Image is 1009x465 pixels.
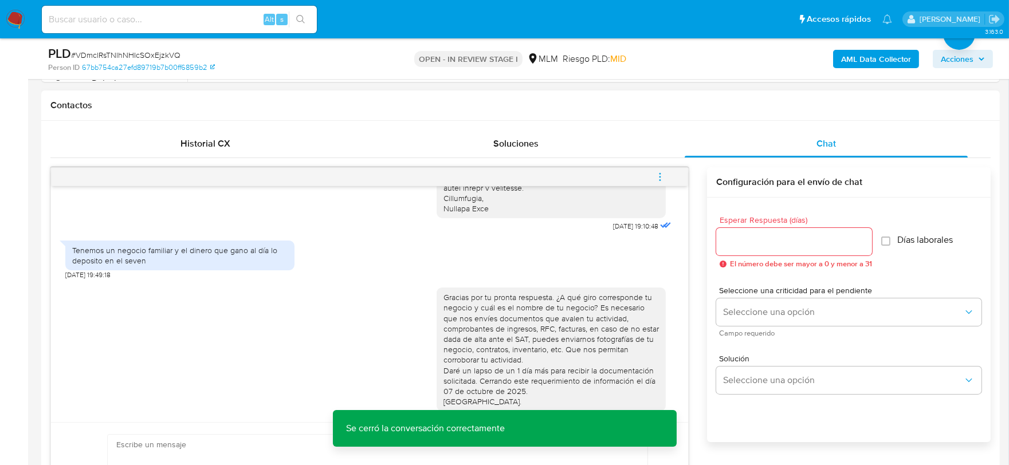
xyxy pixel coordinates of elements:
div: Gracias por tu pronta respuesta. ¿A qué giro corresponde tu negocio y cuál es el nombre de tu neg... [443,292,659,407]
p: dalia.goicochea@mercadolibre.com.mx [920,14,984,25]
span: Seleccione una opción [723,306,963,318]
span: Riesgo PLD: [563,53,626,65]
p: Se cerró la conversación correctamente [333,410,519,447]
span: 3.163.0 [985,27,1003,36]
button: Acciones [933,50,993,68]
span: Historial CX [180,137,230,150]
button: AML Data Collector [833,50,919,68]
b: Person ID [48,62,80,73]
span: [DATE] 19:10:48 [613,222,658,231]
b: AML Data Collector [841,50,911,68]
input: days_to_wait [716,234,872,249]
input: Días laborales [881,237,890,246]
a: Notificaciones [882,14,892,24]
span: Seleccione una opción [723,375,963,386]
span: s [280,14,284,25]
button: menu-action [641,163,679,191]
a: 67bb754ca27efd89719b7b00ff6859b2 [82,62,215,73]
h1: Contactos [50,100,991,111]
span: MID [610,52,626,65]
input: Buscar usuario o caso... [42,12,317,27]
h3: Configuración para el envío de chat [716,176,981,188]
span: Solución [719,354,984,362]
div: MLM [527,53,558,65]
span: [DATE] 19:49:18 [65,270,111,279]
span: Accesos rápidos [807,13,871,25]
span: Campo requerido [719,330,984,336]
b: PLD [48,44,71,62]
div: Tenemos un negocio familiar y el dinero que gano al día lo deposito en el seven [72,245,288,266]
span: # VDmclRsTNlhNHIcSOxEjzkVQ [71,49,180,61]
span: Soluciones [493,137,539,150]
span: Esperar Respuesta (días) [720,216,875,224]
span: Días laborales [897,234,953,246]
button: search-icon [289,11,312,27]
button: Seleccione una opción [716,367,981,394]
span: Chat [816,137,836,150]
span: Alt [265,14,274,25]
p: OPEN - IN REVIEW STAGE I [414,51,523,67]
button: Seleccione una opción [716,298,981,326]
span: Seleccione una criticidad para el pendiente [719,286,984,294]
a: Salir [988,13,1000,25]
span: El número debe ser mayor a 0 y menor a 31 [730,260,872,268]
span: Acciones [941,50,973,68]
